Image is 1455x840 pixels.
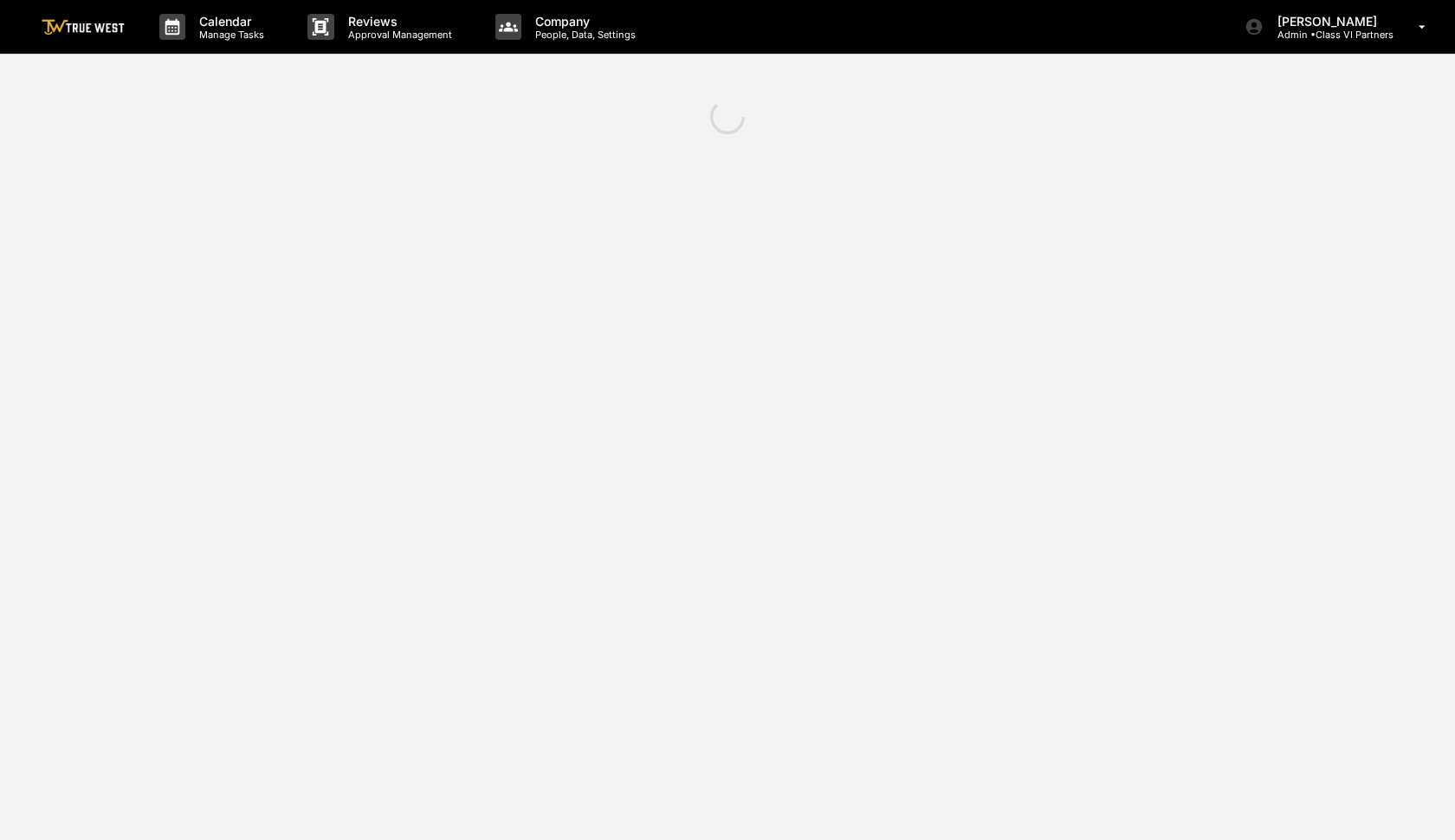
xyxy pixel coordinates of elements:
[185,29,273,41] p: Manage Tasks
[334,14,461,29] p: Reviews
[521,29,644,41] p: People, Data, Settings
[521,14,644,29] p: Company
[42,19,125,36] img: logo
[334,29,461,41] p: Approval Management
[185,14,273,29] p: Calendar
[1264,29,1394,41] p: Admin • Class VI Partners
[1264,14,1394,29] p: [PERSON_NAME]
